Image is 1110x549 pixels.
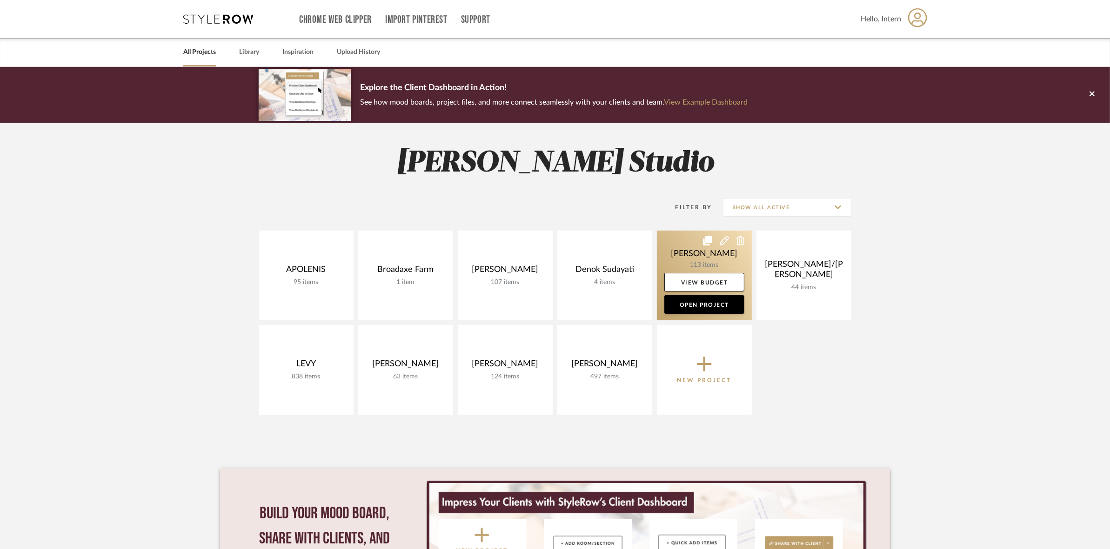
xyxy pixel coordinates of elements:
[565,265,645,278] div: Denok Sudayati
[366,278,446,286] div: 1 item
[337,46,380,59] a: Upload History
[764,259,844,284] div: [PERSON_NAME]/[PERSON_NAME]
[565,278,645,286] div: 4 items
[366,373,446,381] div: 63 items
[664,99,748,106] a: View Example Dashboard
[239,46,259,59] a: Library
[266,265,346,278] div: APOLENIS
[465,265,545,278] div: [PERSON_NAME]
[465,278,545,286] div: 107 items
[259,69,351,120] img: d5d033c5-7b12-40c2-a960-1ecee1989c38.png
[366,359,446,373] div: [PERSON_NAME]
[663,203,712,212] div: Filter By
[664,295,744,314] a: Open Project
[366,265,446,278] div: Broadaxe Farm
[465,373,545,381] div: 124 items
[266,373,346,381] div: 838 items
[266,359,346,373] div: LEVY
[266,278,346,286] div: 95 items
[385,16,448,24] a: Import Pinterest
[465,359,545,373] div: [PERSON_NAME]
[861,13,901,25] span: Hello, Intern
[360,96,748,109] p: See how mood boards, project files, and more connect seamlessly with your clients and team.
[565,359,645,373] div: [PERSON_NAME]
[677,376,732,385] p: New Project
[664,273,744,291] a: View Budget
[764,284,844,291] div: 44 items
[183,46,216,59] a: All Projects
[657,325,752,415] button: New Project
[220,146,890,181] h2: [PERSON_NAME] Studio
[461,16,490,24] a: Support
[282,46,314,59] a: Inspiration
[565,373,645,381] div: 497 items
[299,16,372,24] a: Chrome Web Clipper
[360,81,748,96] p: Explore the Client Dashboard in Action!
